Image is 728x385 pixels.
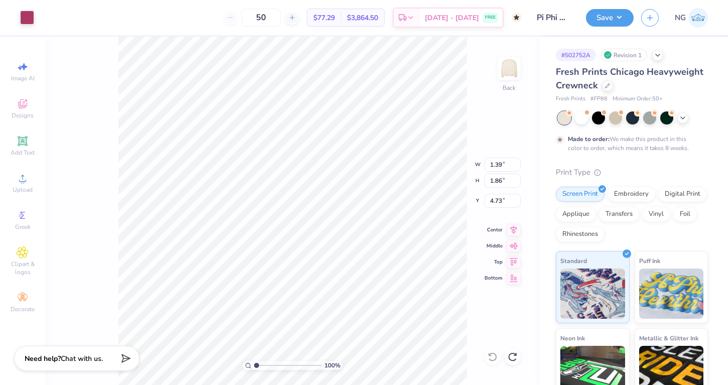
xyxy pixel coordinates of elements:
a: NG [675,8,708,28]
span: $3,864.50 [347,13,378,23]
div: Embroidery [608,187,655,202]
div: Digital Print [658,187,707,202]
span: Clipart & logos [5,260,40,276]
span: Fresh Prints Chicago Heavyweight Crewneck [556,66,703,91]
input: Untitled Design [529,8,578,28]
img: Back [499,58,519,78]
img: Puff Ink [639,269,704,319]
div: Vinyl [642,207,670,222]
span: Puff Ink [639,255,660,266]
span: [DATE] - [DATE] [425,13,479,23]
img: Nola Gabbard [688,8,708,28]
span: $77.29 [313,13,335,23]
span: Fresh Prints [556,95,585,103]
div: Rhinestones [556,227,604,242]
img: Standard [560,269,625,319]
strong: Made to order: [568,135,610,143]
span: Greek [15,223,31,231]
span: NG [675,12,686,24]
span: Metallic & Glitter Ink [639,333,698,343]
div: Screen Print [556,187,604,202]
div: Print Type [556,167,708,178]
div: Foil [673,207,697,222]
span: Center [484,226,503,233]
span: Bottom [484,275,503,282]
div: Transfers [599,207,639,222]
span: Minimum Order: 50 + [613,95,663,103]
input: – – [241,9,281,27]
span: Image AI [11,74,35,82]
strong: Need help? [25,354,61,363]
div: # 502752A [556,49,596,61]
span: Standard [560,255,587,266]
span: # FP88 [590,95,608,103]
span: Top [484,259,503,266]
span: Upload [13,186,33,194]
div: We make this product in this color to order, which means it takes 8 weeks. [568,135,691,153]
span: Add Text [11,149,35,157]
span: Neon Ink [560,333,585,343]
span: FREE [485,14,496,21]
div: Back [503,83,516,92]
span: 100 % [324,361,340,370]
span: Chat with us. [61,354,103,363]
button: Save [586,9,634,27]
span: Decorate [11,305,35,313]
div: Applique [556,207,596,222]
div: Revision 1 [601,49,647,61]
span: Middle [484,242,503,249]
span: Designs [12,111,34,119]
